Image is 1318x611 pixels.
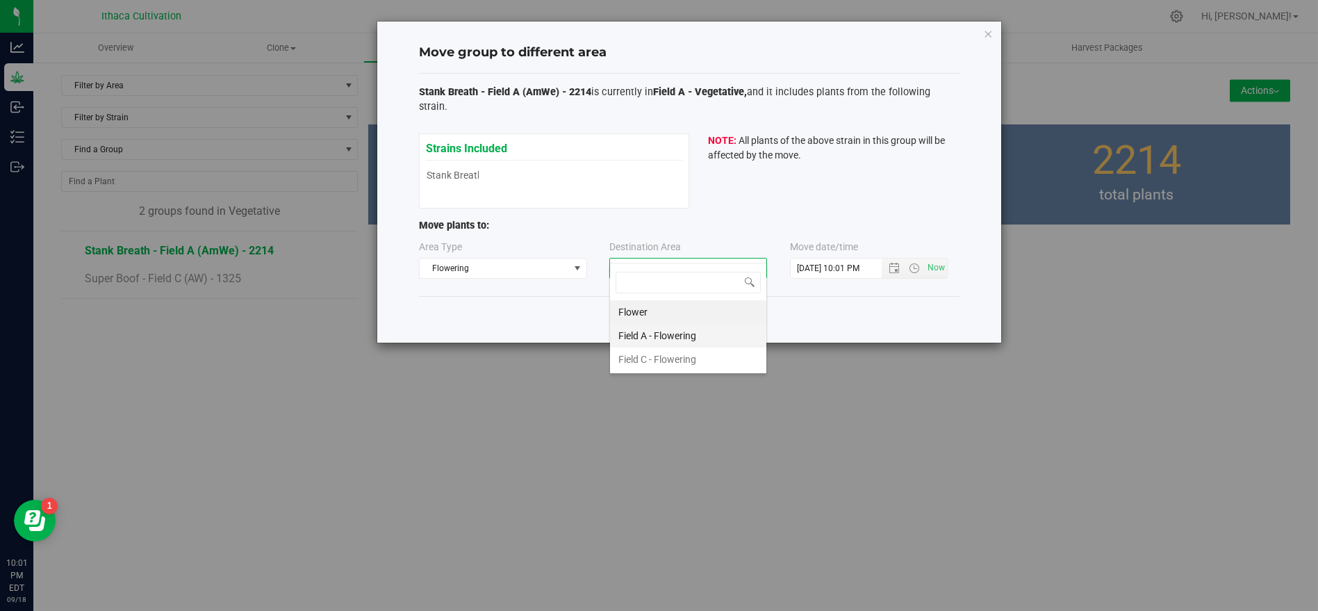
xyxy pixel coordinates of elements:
[426,134,507,155] span: Strains Included
[790,240,858,254] label: Move date/time
[419,240,462,254] label: Area Type
[419,44,959,62] h4: Move group to different area
[610,300,766,324] li: Flower
[419,85,959,115] p: is currently in and it includes plants from the following
[41,498,58,514] iframe: Resource center unread badge
[419,101,447,113] span: strain.
[420,259,569,278] span: Flowering
[708,135,736,146] b: NOTE:
[882,263,905,274] span: Open the date view
[419,220,489,231] span: Move plants to:
[708,135,945,161] span: All plants of the above strain in this group will be affected by the move.
[903,263,926,274] span: Open the time view
[610,348,766,371] li: Field C - Flowering
[609,240,681,254] label: Destination Area
[610,324,766,348] li: Field A - Flowering
[924,258,948,278] span: Set Current date
[653,86,747,98] span: Field A - Vegetative,
[14,500,56,541] iframe: Resource center
[419,86,591,98] span: Stank Breath - Field A (AmWe) - 2214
